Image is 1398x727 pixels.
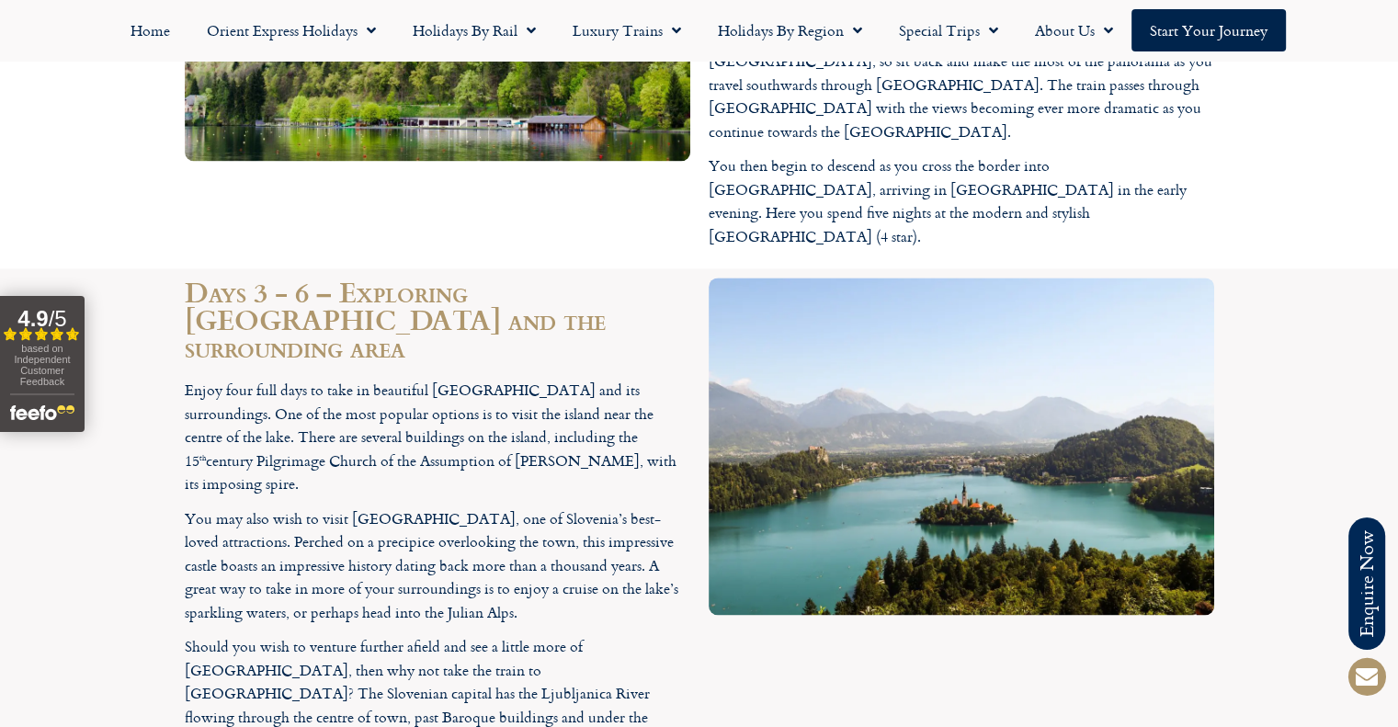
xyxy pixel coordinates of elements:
[1017,9,1131,51] a: About Us
[112,9,188,51] a: Home
[9,9,1389,51] nav: Menu
[188,9,394,51] a: Orient Express Holidays
[554,9,699,51] a: Luxury Trains
[185,379,690,496] p: Enjoy four full days to take in beautiful [GEOGRAPHIC_DATA] and its surroundings. One of the most...
[1131,9,1286,51] a: Start your Journey
[709,154,1214,248] p: You then begin to descend as you cross the border into [GEOGRAPHIC_DATA], arriving in [GEOGRAPHIC...
[199,452,206,463] sup: th
[709,3,1214,144] p: Then you return to the station and take the direct train to [GEOGRAPHIC_DATA]. This spectacular j...
[185,507,690,625] p: You may also wish to visit [GEOGRAPHIC_DATA], one of Slovenia’s best-loved attractions. Perched o...
[881,9,1017,51] a: Special Trips
[699,9,881,51] a: Holidays by Region
[394,9,554,51] a: Holidays by Rail
[185,278,690,360] h2: Days 3 - 6 – Exploring [GEOGRAPHIC_DATA] and the surrounding area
